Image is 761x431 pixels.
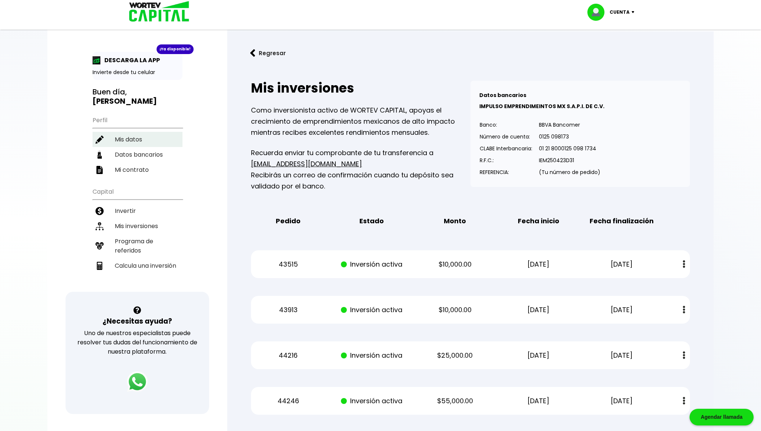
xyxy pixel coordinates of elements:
p: $55,000.00 [420,395,490,407]
h3: ¿Necesitas ayuda? [103,316,172,327]
p: BBVA Bancomer [539,119,600,130]
p: [DATE] [503,304,574,315]
p: [DATE] [503,259,574,270]
a: flecha izquierdaRegresar [239,43,702,63]
b: Monto [444,215,466,227]
a: Programa de referidos [93,234,182,258]
p: Uno de nuestros especialistas puede resolver tus dudas del funcionamiento de nuestra plataforma. [75,328,200,356]
b: Estado [359,215,384,227]
p: 01 21 8000125 098 1734 [539,143,600,154]
p: [DATE] [587,304,657,315]
p: Inversión activa [336,395,407,407]
img: flecha izquierda [250,49,255,57]
p: [DATE] [503,350,574,361]
p: 43913 [253,304,323,315]
div: ¡Ya disponible! [157,44,194,54]
div: Agendar llamada [690,409,754,425]
p: $10,000.00 [420,304,490,315]
p: (Tu número de pedido) [539,167,600,178]
b: [PERSON_NAME] [93,96,157,106]
img: icon-down [630,11,640,13]
a: Mi contrato [93,162,182,177]
p: 44216 [253,350,323,361]
p: Como inversionista activo de WORTEV CAPITAL, apoyas el crecimiento de emprendimientos mexicanos d... [251,105,470,138]
img: datos-icon.10cf9172.svg [95,151,104,159]
a: Mis inversiones [93,218,182,234]
img: contrato-icon.f2db500c.svg [95,166,104,174]
p: 0125 098173 [539,131,600,142]
ul: Perfil [93,112,182,177]
a: Datos bancarios [93,147,182,162]
p: $25,000.00 [420,350,490,361]
p: Recuerda enviar tu comprobante de tu transferencia a Recibirás un correo de confirmación cuando t... [251,147,470,192]
p: IEM250423D31 [539,155,600,166]
p: Invierte desde tu celular [93,69,182,76]
p: 43515 [253,259,323,270]
a: Mis datos [93,132,182,147]
p: Número de cuenta: [480,131,532,142]
img: app-icon [93,56,101,64]
p: DESCARGA LA APP [101,56,160,65]
img: profile-image [587,4,610,21]
p: [DATE] [587,259,657,270]
p: CLABE Interbancaria: [480,143,532,154]
p: [DATE] [587,395,657,407]
h3: Buen día, [93,87,182,106]
p: Inversión activa [336,304,407,315]
a: Invertir [93,203,182,218]
img: logos_whatsapp-icon.242b2217.svg [127,371,148,392]
p: [DATE] [587,350,657,361]
img: calculadora-icon.17d418c4.svg [95,262,104,270]
p: Inversión activa [336,259,407,270]
a: Calcula una inversión [93,258,182,273]
p: 44246 [253,395,323,407]
button: Regresar [239,43,297,63]
p: Banco: [480,119,532,130]
p: Cuenta [610,7,630,18]
b: Fecha finalización [590,215,654,227]
a: [EMAIL_ADDRESS][DOMAIN_NAME] [251,159,362,168]
p: R.F.C.: [480,155,532,166]
b: IMPULSO EMPRENDIMEINTOS MX S.A.P.I. DE C.V. [479,103,604,110]
img: editar-icon.952d3147.svg [95,136,104,144]
p: Inversión activa [336,350,407,361]
h2: Mis inversiones [251,81,470,96]
b: Fecha inicio [518,215,559,227]
img: invertir-icon.b3b967d7.svg [95,207,104,215]
b: Datos bancarios [479,91,526,99]
p: REFERENCIA: [480,167,532,178]
p: [DATE] [503,395,574,407]
img: recomiendanos-icon.9b8e9327.svg [95,242,104,250]
ul: Capital [93,183,182,292]
p: $10,000.00 [420,259,490,270]
b: Pedido [276,215,301,227]
img: inversiones-icon.6695dc30.svg [95,222,104,230]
